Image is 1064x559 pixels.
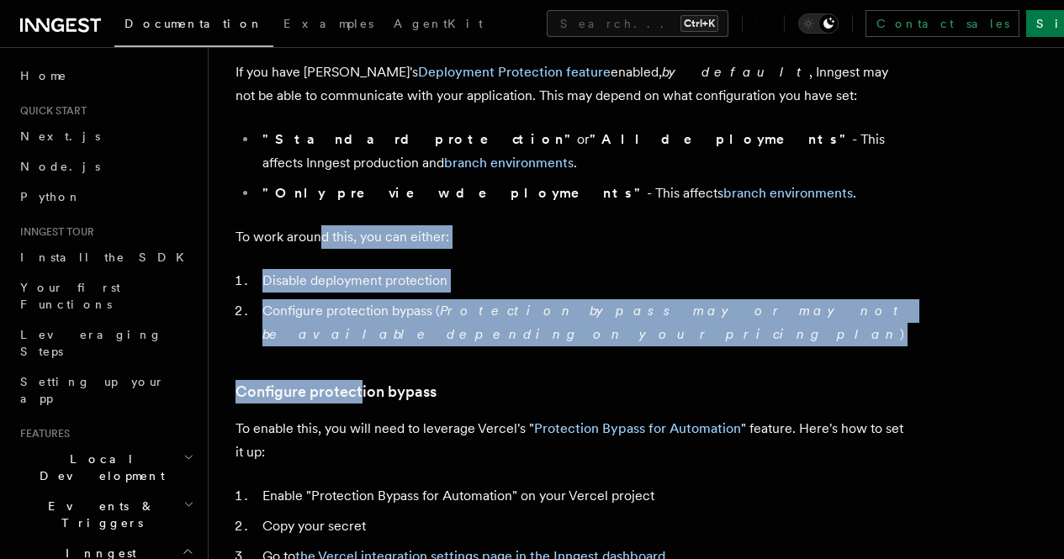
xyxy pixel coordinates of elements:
[262,131,577,147] strong: "Standard protection"
[236,225,908,249] p: To work around this, you can either:
[13,182,198,212] a: Python
[273,5,384,45] a: Examples
[590,131,852,147] strong: "All deployments"
[13,491,198,538] button: Events & Triggers
[723,185,853,201] a: branch environments
[13,444,198,491] button: Local Development
[257,299,908,346] li: Configure protection bypass ( )
[13,225,94,239] span: Inngest tour
[798,13,839,34] button: Toggle dark mode
[13,104,87,118] span: Quick start
[236,61,908,108] p: If you have [PERSON_NAME]'s enabled, , Inngest may not be able to communicate with your applicati...
[257,128,908,175] li: or - This affects Inngest production and .
[13,427,70,440] span: Features
[13,498,183,531] span: Events & Triggers
[444,155,574,171] a: branch environments
[547,10,728,37] button: Search...Ctrl+K
[13,121,198,151] a: Next.js
[13,272,198,319] a: Your first Functions
[262,185,647,201] strong: "Only preview deployments"
[236,417,908,464] p: To enable this, you will need to leverage Vercel's " " feature. Here's how to set it up:
[20,67,67,84] span: Home
[124,17,263,30] span: Documentation
[20,190,82,203] span: Python
[257,269,908,293] li: Disable deployment protection
[384,5,493,45] a: AgentKit
[20,129,100,143] span: Next.js
[13,242,198,272] a: Install the SDK
[534,420,741,436] a: Protection Bypass for Automation
[13,151,198,182] a: Node.js
[13,451,183,484] span: Local Development
[262,303,906,342] em: Protection bypass may or may not be available depending on your pricing plan
[394,17,483,30] span: AgentKit
[236,380,437,403] a: Configure protection bypass
[680,15,718,32] kbd: Ctrl+K
[418,64,611,80] a: Deployment Protection feature
[13,367,198,414] a: Setting up your app
[865,10,1019,37] a: Contact sales
[20,328,162,358] span: Leveraging Steps
[20,250,194,264] span: Install the SDK
[13,319,198,367] a: Leveraging Steps
[13,61,198,91] a: Home
[662,64,809,80] em: by default
[20,375,165,405] span: Setting up your app
[114,5,273,47] a: Documentation
[257,514,908,538] li: Copy your secret
[20,281,120,311] span: Your first Functions
[20,160,100,173] span: Node.js
[257,484,908,508] li: Enable "Protection Bypass for Automation" on your Vercel project
[257,182,908,205] li: - This affects .
[283,17,373,30] span: Examples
